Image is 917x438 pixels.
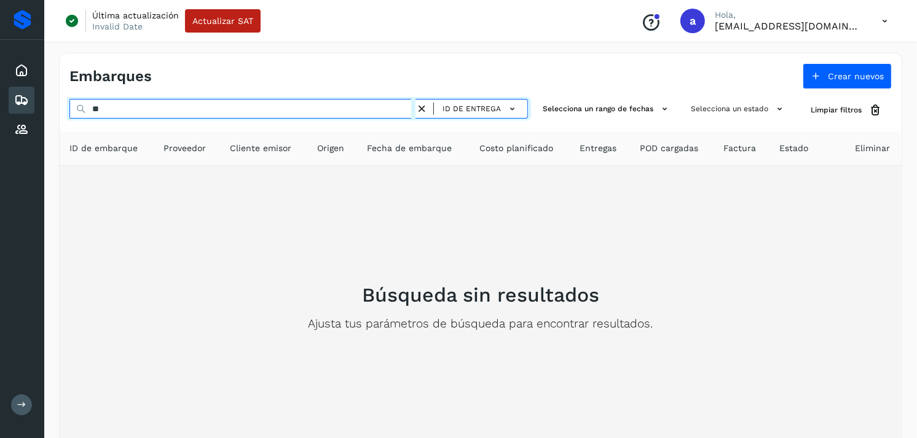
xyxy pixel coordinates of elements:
[185,9,261,33] button: Actualizar SAT
[69,68,152,85] h4: Embarques
[780,142,809,155] span: Estado
[69,142,138,155] span: ID de embarque
[803,63,892,89] button: Crear nuevos
[92,10,179,21] p: Última actualización
[192,17,253,25] span: Actualizar SAT
[362,283,599,307] h2: Búsqueda sin resultados
[580,142,616,155] span: Entregas
[801,99,892,122] button: Limpiar filtros
[439,100,522,118] button: ID de entrega
[9,116,34,143] div: Proveedores
[538,99,676,119] button: Selecciona un rango de fechas
[855,142,890,155] span: Eliminar
[317,142,344,155] span: Origen
[715,20,862,32] p: alejperez@niagarawater.com
[828,72,884,80] span: Crear nuevos
[9,87,34,114] div: Embarques
[479,142,553,155] span: Costo planificado
[368,142,452,155] span: Fecha de embarque
[443,103,501,114] span: ID de entrega
[92,21,143,32] p: Invalid Date
[309,317,653,331] p: Ajusta tus parámetros de búsqueda para encontrar resultados.
[686,99,791,119] button: Selecciona un estado
[723,142,756,155] span: Factura
[811,104,862,115] span: Limpiar filtros
[230,142,292,155] span: Cliente emisor
[640,142,698,155] span: POD cargadas
[163,142,206,155] span: Proveedor
[9,57,34,84] div: Inicio
[715,10,862,20] p: Hola,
